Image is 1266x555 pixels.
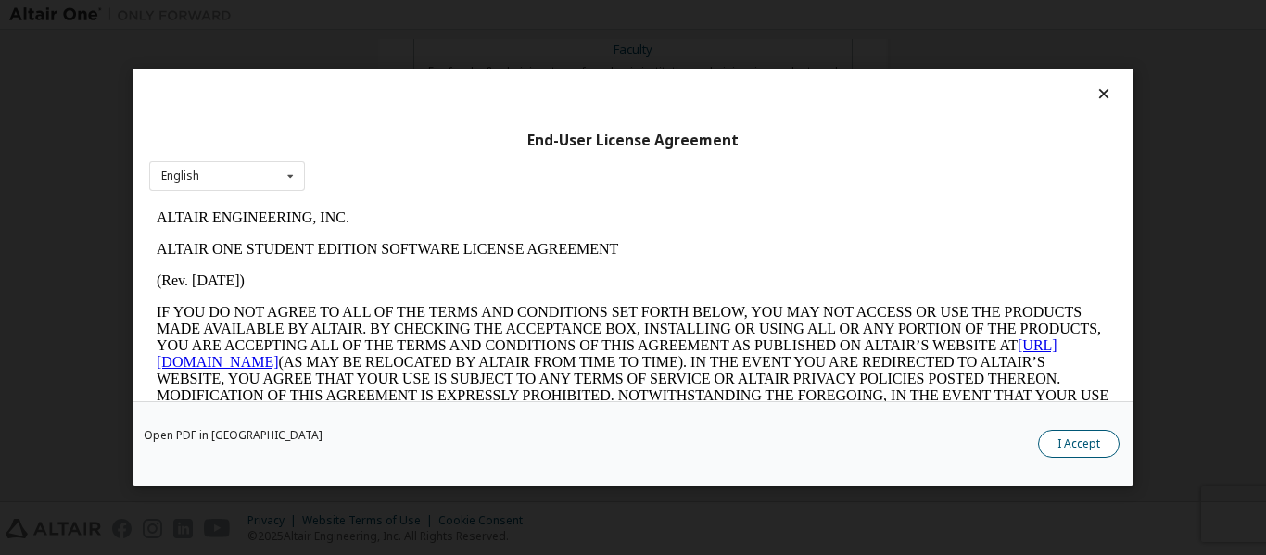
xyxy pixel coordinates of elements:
p: ALTAIR ENGINEERING, INC. [7,7,960,24]
p: ALTAIR ONE STUDENT EDITION SOFTWARE LICENSE AGREEMENT [7,39,960,56]
a: [URL][DOMAIN_NAME] [7,135,908,168]
div: End-User License Agreement [149,132,1117,150]
button: I Accept [1038,431,1120,459]
p: (Rev. [DATE]) [7,70,960,87]
div: English [161,170,199,182]
a: Open PDF in [GEOGRAPHIC_DATA] [144,431,323,442]
p: IF YOU DO NOT AGREE TO ALL OF THE TERMS AND CONDITIONS SET FORTH BELOW, YOU MAY NOT ACCESS OR USE... [7,102,960,235]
